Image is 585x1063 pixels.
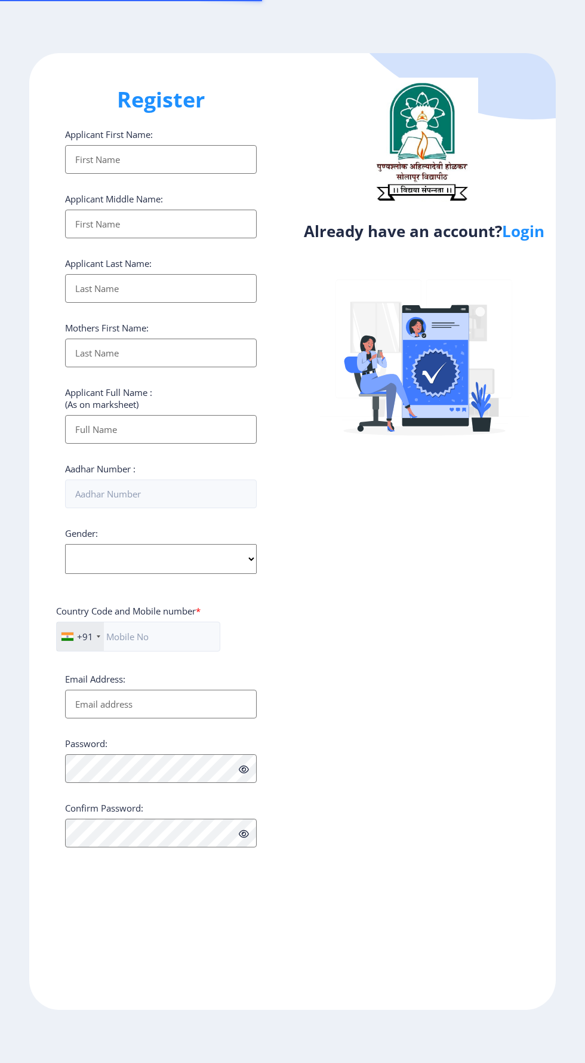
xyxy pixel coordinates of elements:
[65,85,257,114] h1: Register
[65,339,257,367] input: Last Name
[65,257,152,269] label: Applicant Last Name:
[65,673,125,685] label: Email Address:
[365,78,478,205] img: logo
[65,415,257,444] input: Full Name
[65,738,107,749] label: Password:
[320,257,529,466] img: Verified-rafiki.svg
[65,480,257,508] input: Aadhar Number
[65,193,163,205] label: Applicant Middle Name:
[65,274,257,303] input: Last Name
[502,220,544,242] a: Login
[56,605,201,617] label: Country Code and Mobile number
[65,690,257,718] input: Email address
[65,802,143,814] label: Confirm Password:
[65,386,152,410] label: Applicant Full Name : (As on marksheet)
[56,622,220,652] input: Mobile No
[65,527,98,539] label: Gender:
[65,322,149,334] label: Mothers First Name:
[65,210,257,238] input: First Name
[65,145,257,174] input: First Name
[65,463,136,475] label: Aadhar Number :
[65,128,153,140] label: Applicant First Name:
[301,222,547,241] h4: Already have an account?
[57,622,104,651] div: India (भारत): +91
[77,631,93,643] div: +91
